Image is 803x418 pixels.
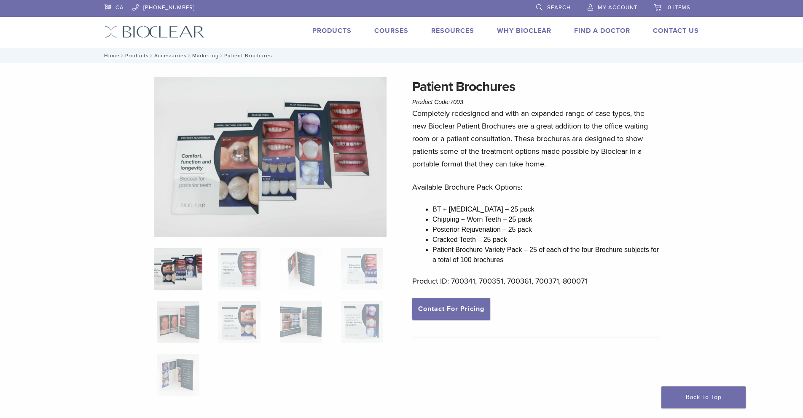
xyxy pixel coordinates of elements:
span: My Account [598,4,637,11]
span: 0 items [668,4,690,11]
p: Available Brochure Pack Options: [412,181,660,193]
li: Chipping + Worn Teeth – 25 pack [432,214,660,225]
a: Resources [431,27,474,35]
span: / [219,54,224,58]
a: Contact Us [653,27,699,35]
img: Patient Brochures - Image 3 [280,248,322,290]
nav: Patient Brochures [98,48,705,63]
a: Courses [374,27,408,35]
h1: Patient Brochures [412,77,660,97]
li: Patient Brochure Variety Pack – 25 of each of the four Brochure subjects for a total of 100 broch... [432,245,660,265]
a: Products [125,53,149,59]
li: Cracked Teeth – 25 pack [432,235,660,245]
img: New-Patient-Brochures_All-Four-1920x1326-1-324x324.jpg [154,248,202,290]
a: Accessories [154,53,187,59]
li: Posterior Rejuvenation – 25 pack [432,225,660,235]
a: Back To Top [661,386,746,408]
span: / [149,54,154,58]
a: Marketing [192,53,219,59]
img: Patient Brochures - Image 2 [218,248,261,290]
p: Product ID: 700341, 700351, 700361, 700371, 800071 [412,275,660,287]
a: Home [102,53,120,59]
img: New-Patient-Brochures_All-Four-1920x1326-1.jpg [154,77,387,237]
li: BT + [MEDICAL_DATA] – 25 pack [432,204,660,214]
img: Patient Brochures - Image 9 [157,354,199,396]
p: Completely redesigned and with an expanded range of case types, the new Bioclear Patient Brochure... [412,107,660,170]
img: Patient Brochures - Image 4 [341,248,383,290]
span: Product Code: [412,99,463,105]
a: Contact For Pricing [412,298,490,320]
span: / [120,54,125,58]
img: Patient Brochures - Image 5 [157,301,199,343]
span: Search [547,4,571,11]
img: Patient Brochures - Image 7 [280,301,322,343]
a: Why Bioclear [497,27,551,35]
img: Patient Brochures - Image 6 [218,301,261,343]
img: Patient Brochures - Image 8 [341,301,383,343]
span: / [187,54,192,58]
span: 7003 [450,99,463,105]
img: Bioclear [105,26,204,38]
a: Products [312,27,352,35]
a: Find A Doctor [574,27,630,35]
